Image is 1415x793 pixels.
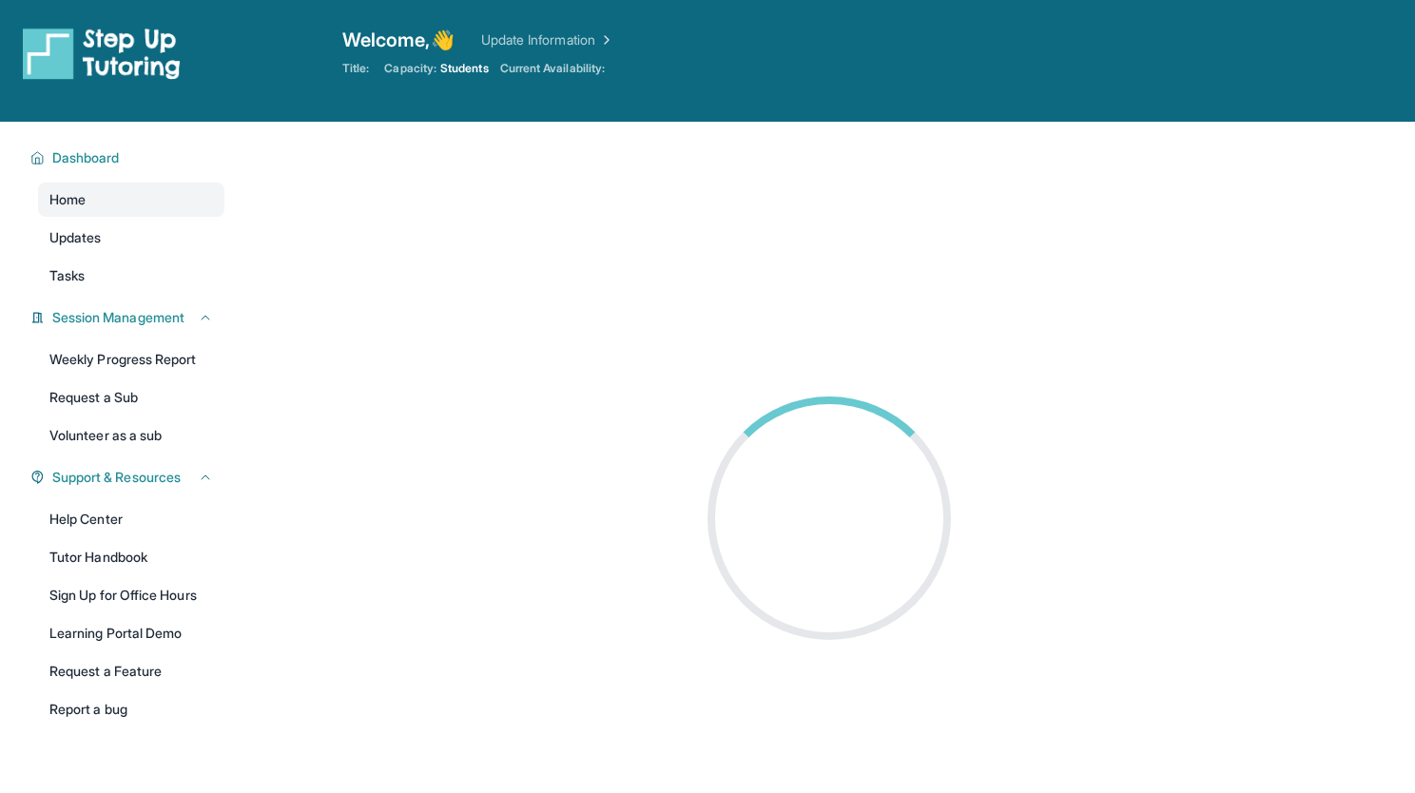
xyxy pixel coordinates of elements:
[49,190,86,209] span: Home
[23,27,181,80] img: logo
[38,183,224,217] a: Home
[38,692,224,726] a: Report a bug
[38,221,224,255] a: Updates
[38,654,224,688] a: Request a Feature
[38,342,224,377] a: Weekly Progress Report
[38,540,224,574] a: Tutor Handbook
[49,266,85,285] span: Tasks
[38,418,224,453] a: Volunteer as a sub
[45,308,213,327] button: Session Management
[38,502,224,536] a: Help Center
[38,578,224,612] a: Sign Up for Office Hours
[481,30,614,49] a: Update Information
[38,616,224,650] a: Learning Portal Demo
[342,61,369,76] span: Title:
[440,61,489,76] span: Students
[500,61,605,76] span: Current Availability:
[38,259,224,293] a: Tasks
[52,468,181,487] span: Support & Resources
[45,468,213,487] button: Support & Resources
[49,228,102,247] span: Updates
[595,30,614,49] img: Chevron Right
[45,148,213,167] button: Dashboard
[342,27,455,53] span: Welcome, 👋
[384,61,436,76] span: Capacity:
[38,380,224,415] a: Request a Sub
[52,308,184,327] span: Session Management
[52,148,120,167] span: Dashboard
